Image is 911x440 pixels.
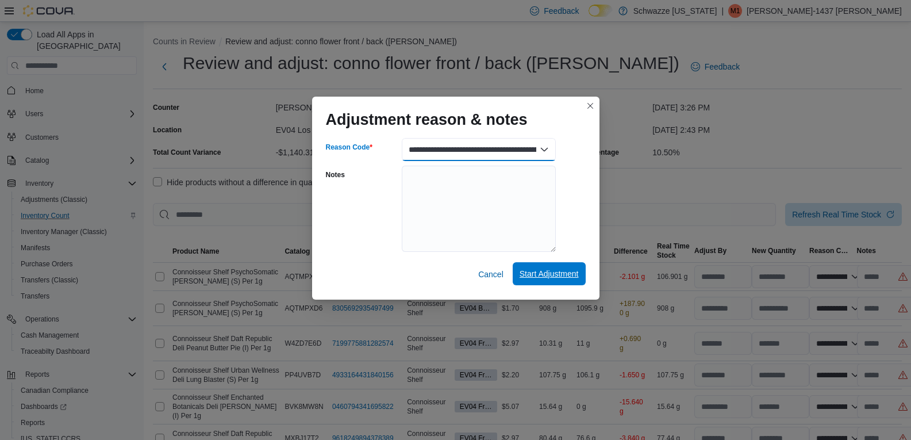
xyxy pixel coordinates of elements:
[520,268,579,280] span: Start Adjustment
[478,269,503,280] span: Cancel
[326,110,528,129] h1: Adjustment reason & notes
[326,170,345,179] label: Notes
[326,143,372,152] label: Reason Code
[583,99,597,113] button: Closes this modal window
[474,263,508,286] button: Cancel
[513,262,586,285] button: Start Adjustment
